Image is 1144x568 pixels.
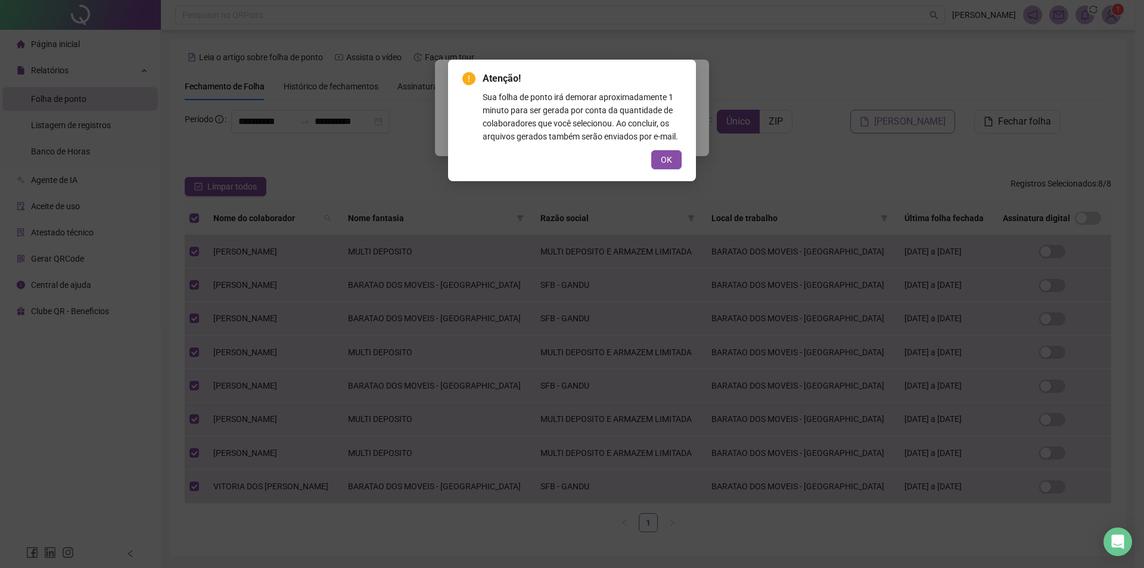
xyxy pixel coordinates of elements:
[661,153,672,166] span: OK
[651,150,682,169] button: OK
[483,91,682,143] div: Sua folha de ponto irá demorar aproximadamente 1 minuto para ser gerada por conta da quantidade d...
[1103,527,1132,556] div: Open Intercom Messenger
[483,72,682,86] span: Atenção!
[462,72,475,85] span: exclamation-circle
